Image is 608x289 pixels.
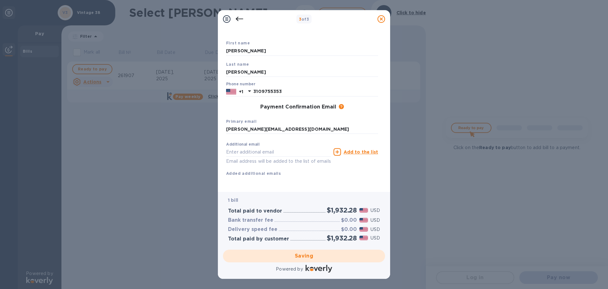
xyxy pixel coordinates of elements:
h3: Total paid to vendor [228,208,282,214]
h3: Bank transfer fee [228,217,273,223]
input: Enter your first name [226,46,378,56]
input: Enter additional email [226,147,331,157]
img: Logo [306,265,332,273]
img: USD [359,208,368,213]
b: First name [226,41,250,45]
p: Email address will be added to the list of emails [226,158,331,165]
h3: $0.00 [341,217,357,223]
p: USD [370,207,380,214]
input: Enter your phone number [253,87,378,96]
p: Powered by [276,266,303,273]
p: USD [370,217,380,224]
b: Added additional emails [226,171,281,176]
h2: $1,932.28 [327,206,357,214]
input: Enter your last name [226,67,378,77]
b: of 3 [299,17,309,22]
img: USD [359,236,368,240]
span: 3 [299,17,301,22]
img: USD [359,218,368,222]
h3: $0.00 [341,227,357,233]
h3: Payment Confirmation Email [260,104,336,110]
u: Add to the list [344,149,378,154]
p: USD [370,226,380,233]
h3: Total paid by customer [228,236,289,242]
b: Primary email [226,119,256,124]
label: Additional email [226,143,260,147]
b: Last name [226,62,249,67]
b: 1 bill [228,198,238,203]
p: USD [370,235,380,241]
p: +1 [239,89,243,95]
h2: $1,932.28 [327,234,357,242]
img: US [226,88,236,95]
input: Enter your primary name [226,125,378,134]
img: USD [359,227,368,232]
h3: Delivery speed fee [228,227,277,233]
label: Phone number [226,82,255,86]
